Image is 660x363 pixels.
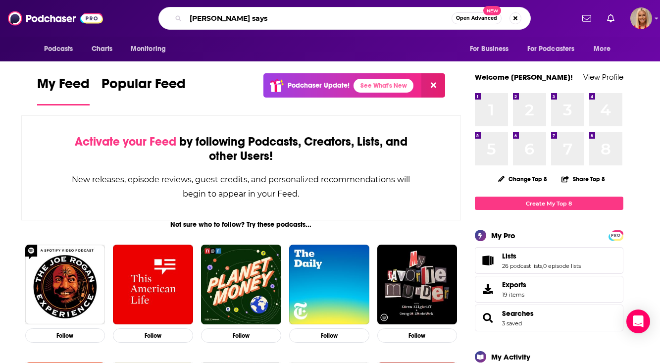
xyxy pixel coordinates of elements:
a: Charts [85,40,119,58]
img: User Profile [630,7,652,29]
a: Show notifications dropdown [578,10,595,27]
span: Exports [502,280,526,289]
div: by following Podcasts, Creators, Lists, and other Users! [71,135,411,163]
a: Create My Top 8 [475,197,623,210]
div: New releases, episode reviews, guest credits, and personalized recommendations will begin to appe... [71,172,411,201]
button: Show profile menu [630,7,652,29]
button: Follow [201,328,281,343]
span: Activate your Feed [75,134,176,149]
a: View Profile [583,72,623,82]
img: My Favorite Murder with Karen Kilgariff and Georgia Hardstark [377,245,457,325]
a: Welcome [PERSON_NAME]! [475,72,573,82]
button: open menu [124,40,179,58]
a: 0 episode lists [543,262,581,269]
button: Change Top 8 [492,173,554,185]
img: The Daily [289,245,369,325]
span: , [542,262,543,269]
a: Show notifications dropdown [603,10,618,27]
div: Open Intercom Messenger [626,310,650,333]
a: Lists [502,252,581,260]
button: Follow [377,328,457,343]
a: Exports [475,276,623,303]
div: My Pro [491,231,515,240]
a: PRO [610,231,622,239]
button: Follow [25,328,105,343]
a: Popular Feed [102,75,186,105]
button: Follow [113,328,193,343]
span: PRO [610,232,622,239]
span: Lists [475,247,623,274]
button: Share Top 8 [561,169,606,189]
div: My Activity [491,352,530,362]
p: Podchaser Update! [288,81,350,90]
div: Search podcasts, credits, & more... [158,7,531,30]
img: Planet Money [201,245,281,325]
a: Searches [502,309,534,318]
span: Logged in as KymberleeBolden [630,7,652,29]
button: open menu [37,40,86,58]
button: Follow [289,328,369,343]
span: For Podcasters [527,42,575,56]
img: Podchaser - Follow, Share and Rate Podcasts [8,9,103,28]
a: My Feed [37,75,90,105]
a: 3 saved [502,320,522,327]
input: Search podcasts, credits, & more... [186,10,452,26]
button: Open AdvancedNew [452,12,502,24]
span: Searches [475,305,623,331]
a: 26 podcast lists [502,262,542,269]
span: 19 items [502,291,526,298]
span: Charts [92,42,113,56]
span: My Feed [37,75,90,98]
span: Podcasts [44,42,73,56]
img: This American Life [113,245,193,325]
span: Popular Feed [102,75,186,98]
span: Monitoring [131,42,166,56]
span: More [594,42,610,56]
img: The Joe Rogan Experience [25,245,105,325]
span: Exports [478,282,498,296]
div: Not sure who to follow? Try these podcasts... [21,220,461,229]
span: Open Advanced [456,16,497,21]
button: open menu [521,40,589,58]
button: open menu [587,40,623,58]
a: See What's New [354,79,413,93]
span: Lists [502,252,516,260]
span: New [483,6,501,15]
a: Searches [478,311,498,325]
a: Lists [478,254,498,267]
span: For Business [470,42,509,56]
button: open menu [463,40,521,58]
